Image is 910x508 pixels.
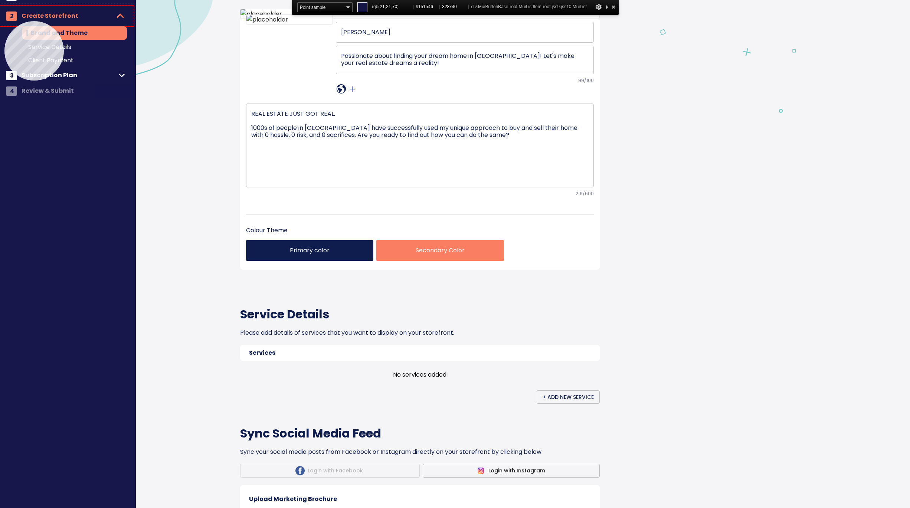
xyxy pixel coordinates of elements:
span: 70 [392,4,397,9]
span: rgb( , , ) [372,2,411,12]
h4: Sync Social Media Feed [240,426,600,441]
span: 21 [386,4,391,9]
p: 216 /600 [576,190,594,197]
button: + Add New Service [537,390,600,404]
img: Instagram-Logo.svg [476,466,485,475]
p: Secondary Color [382,246,498,255]
div: Options [595,2,602,12]
span: Subscription Plan [22,70,116,81]
span: 2 [10,12,14,21]
textarea: Passionate about finding your dream home in [GEOGRAPHIC_DATA]! Let's make your real estate dreams... [341,52,589,67]
p: Primary color [252,246,367,255]
span: | [439,4,440,9]
span: 40 [452,4,456,9]
span: 21 [380,4,384,9]
span: Create Storefront [22,11,113,21]
h4: Service Details [240,307,600,322]
button: Login with Instagram [423,464,599,478]
span: | [413,4,414,9]
div: Collapse This Panel [604,2,610,12]
img: placeholder [246,15,333,24]
span: x [442,2,466,12]
span: 328 [442,4,449,9]
p: 99 /100 [578,77,594,83]
span: crop picture [347,83,358,95]
h6: Services [249,348,275,358]
p: Colour Theme [246,226,288,235]
span: Service Details [28,43,121,52]
span: div [471,2,675,12]
span: 3 [10,71,14,80]
textarea: REAL ESTATE JUST GOT REAL. 1000s of people in [GEOGRAPHIC_DATA] have successfully used my unique ... [251,110,589,180]
div: Client Payment [22,55,127,66]
span: | [468,4,469,9]
h6: Upload Marketing Brochure [240,485,346,504]
div: Brand and Theme [22,26,127,40]
input: Storefront Name [336,22,594,43]
div: Close and Stop Picking [610,2,617,12]
span: + Add New Service [543,393,594,402]
div: Service Details [22,41,127,53]
div: Add a logo or profile image [246,14,333,24]
p: No services added [240,370,600,379]
span: Login with Instagram [429,466,593,475]
img: placeholder [240,9,599,19]
span: .MuiButtonBase-root.MuiListItem-root.jss9.jss10.MuiListItem-gutters.MuiListItem-button.Mui-selected [477,4,675,9]
span: #151546 [416,2,437,12]
span: Client Payment [28,56,121,65]
span: Brand and Theme [28,28,121,38]
p: Please add details of services that you want to display on your storefront. [240,328,600,337]
p: Sync your social media posts from Facebook or Instagram directly on your storefront by clicking b... [240,448,600,456]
